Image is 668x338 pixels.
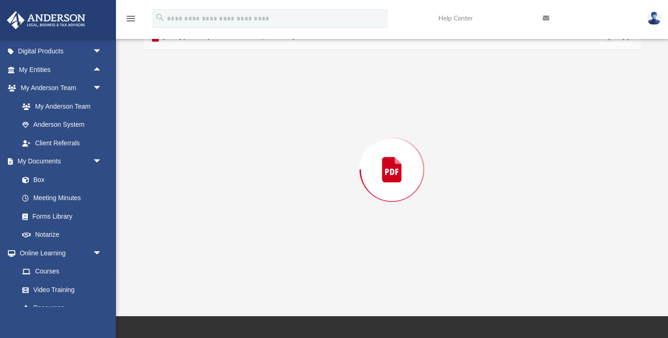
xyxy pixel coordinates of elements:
a: My Anderson Team [13,97,107,116]
img: User Pic [647,12,661,25]
a: Courses [13,262,111,281]
a: Client Referrals [13,134,111,152]
a: menu [125,18,136,24]
a: Anderson System [13,116,111,134]
a: Digital Productsarrow_drop_down [6,42,116,61]
a: Forms Library [13,207,107,226]
a: Box [13,170,107,189]
i: search [155,13,165,23]
a: Meeting Minutes [13,189,111,208]
i: menu [125,13,136,24]
a: My Documentsarrow_drop_down [6,152,111,171]
a: Resources [13,299,111,318]
span: arrow_drop_down [93,42,111,61]
span: arrow_drop_up [93,60,111,79]
div: Preview [144,26,641,290]
a: Online Learningarrow_drop_down [6,244,111,262]
a: Video Training [13,280,107,299]
span: arrow_drop_down [93,244,111,263]
span: arrow_drop_down [93,79,111,98]
a: My Entitiesarrow_drop_up [6,60,116,79]
img: Anderson Advisors Platinum Portal [4,11,88,29]
a: Notarize [13,226,111,244]
span: arrow_drop_down [93,152,111,171]
a: My Anderson Teamarrow_drop_down [6,79,111,97]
